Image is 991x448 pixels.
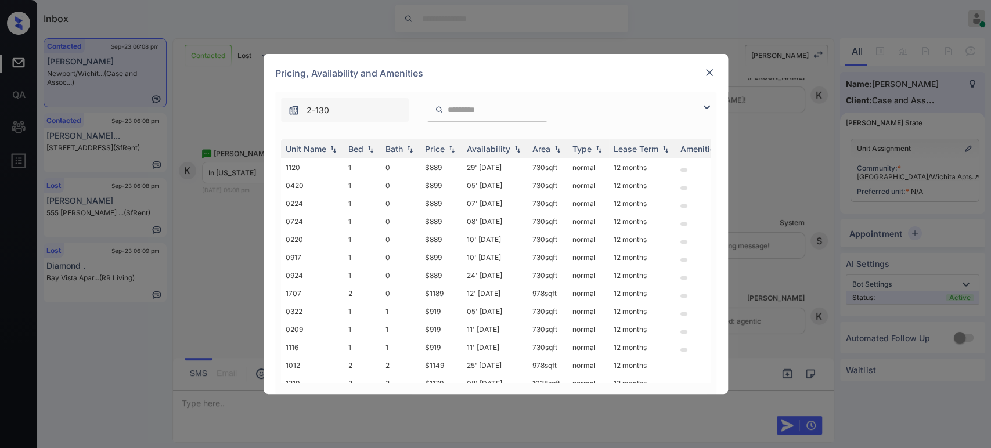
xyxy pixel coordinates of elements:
td: $919 [420,338,462,356]
div: Lease Term [614,144,658,154]
td: 12 months [609,302,676,320]
td: $1189 [420,284,462,302]
td: normal [568,158,609,176]
td: 10' [DATE] [462,248,528,266]
span: 2-130 [307,104,329,117]
td: $889 [420,266,462,284]
td: 1038 sqft [528,374,568,392]
td: 730 sqft [528,230,568,248]
td: 11' [DATE] [462,338,528,356]
td: 730 sqft [528,338,568,356]
img: icon-zuma [435,104,444,115]
td: 12 months [609,266,676,284]
td: 2 [344,356,381,374]
td: 0322 [281,302,344,320]
td: 0724 [281,212,344,230]
td: normal [568,230,609,248]
td: 05' [DATE] [462,302,528,320]
td: 12 months [609,338,676,356]
td: normal [568,338,609,356]
img: sorting [327,145,339,153]
td: 1 [344,158,381,176]
td: 12 months [609,176,676,194]
td: normal [568,176,609,194]
td: $889 [420,212,462,230]
img: sorting [511,145,523,153]
td: 730 sqft [528,320,568,338]
td: 1 [344,176,381,194]
td: 12 months [609,194,676,212]
img: close [704,67,715,78]
td: 2 [344,374,381,392]
td: 10' [DATE] [462,230,528,248]
td: 07' [DATE] [462,194,528,212]
td: 12 months [609,356,676,374]
td: $1149 [420,356,462,374]
td: 730 sqft [528,266,568,284]
td: $1179 [420,374,462,392]
td: 0 [381,158,420,176]
td: normal [568,320,609,338]
td: 12 months [609,158,676,176]
td: 1120 [281,158,344,176]
div: Area [532,144,550,154]
td: normal [568,248,609,266]
td: 0 [381,266,420,284]
td: 29' [DATE] [462,158,528,176]
td: normal [568,212,609,230]
td: 0220 [281,230,344,248]
td: 1 [344,248,381,266]
div: Unit Name [286,144,326,154]
td: $919 [420,302,462,320]
td: 1 [344,266,381,284]
div: Pricing, Availability and Amenities [264,54,728,92]
td: 0 [381,194,420,212]
td: 12' [DATE] [462,284,528,302]
td: 12 months [609,248,676,266]
td: 730 sqft [528,302,568,320]
td: 1 [381,302,420,320]
td: 2 [381,356,420,374]
td: 1 [344,302,381,320]
td: 730 sqft [528,248,568,266]
td: 730 sqft [528,194,568,212]
td: 0 [381,248,420,266]
img: sorting [593,145,604,153]
td: 0 [381,176,420,194]
img: sorting [446,145,457,153]
td: 0224 [281,194,344,212]
img: icon-zuma [700,100,713,114]
td: 24' [DATE] [462,266,528,284]
img: sorting [365,145,376,153]
td: 2 [381,374,420,392]
td: 0420 [281,176,344,194]
td: 12 months [609,230,676,248]
img: icon-zuma [288,104,300,116]
td: 1707 [281,284,344,302]
div: Price [425,144,445,154]
td: normal [568,356,609,374]
div: Bed [348,144,363,154]
td: 25' [DATE] [462,356,528,374]
td: 0 [381,284,420,302]
td: 0 [381,212,420,230]
td: 978 sqft [528,284,568,302]
img: sorting [660,145,671,153]
td: $919 [420,320,462,338]
td: $899 [420,248,462,266]
img: sorting [404,145,416,153]
td: 12 months [609,212,676,230]
td: 12 months [609,320,676,338]
td: 1 [344,194,381,212]
td: 0 [381,230,420,248]
td: 730 sqft [528,176,568,194]
td: $889 [420,194,462,212]
td: 730 sqft [528,158,568,176]
td: 0209 [281,320,344,338]
td: 1 [344,338,381,356]
div: Availability [467,144,510,154]
td: 11' [DATE] [462,320,528,338]
td: 2 [344,284,381,302]
td: $889 [420,158,462,176]
td: 1219 [281,374,344,392]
